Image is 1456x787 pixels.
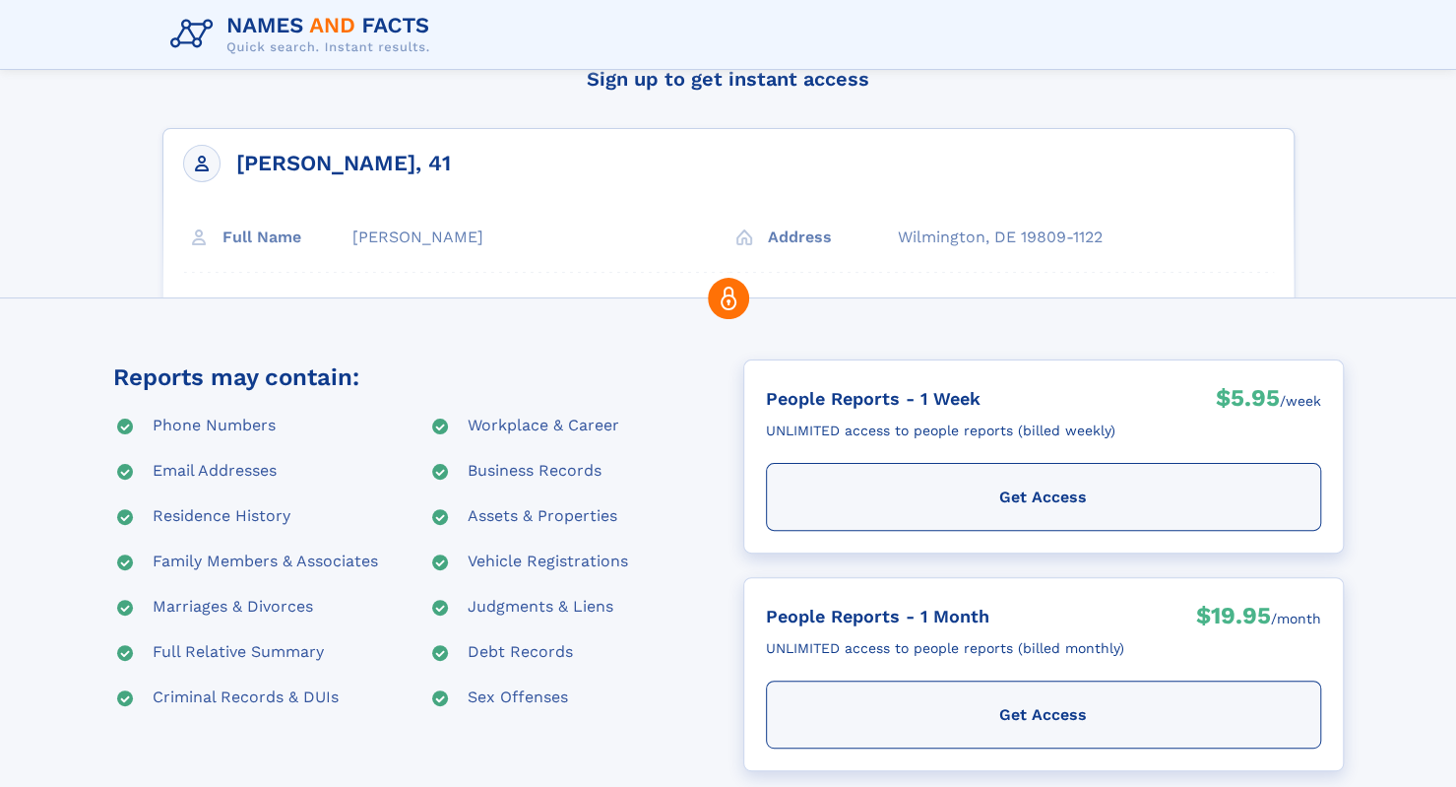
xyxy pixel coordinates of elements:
div: Phone Numbers [153,415,276,438]
div: Get Access [766,681,1321,749]
div: Business Records [468,460,601,484]
div: UNLIMITED access to people reports (billed weekly) [766,415,1115,447]
div: Judgments & Liens [468,596,613,620]
div: Email Addresses [153,460,277,484]
div: Family Members & Associates [153,551,378,574]
div: Criminal Records & DUIs [153,687,339,710]
div: Vehicle Registrations [468,551,628,574]
div: Debt Records [468,641,573,665]
div: UNLIMITED access to people reports (billed monthly) [766,632,1124,665]
div: Marriages & Divorces [153,596,313,620]
h4: Sign up to get instant access [162,49,1295,108]
div: Assets & Properties [468,505,617,529]
div: Sex Offenses [468,687,568,710]
div: Reports may contain: [113,360,359,395]
div: Residence History [153,505,290,529]
div: People Reports - 1 Week [766,382,1115,415]
div: $5.95 [1216,382,1280,420]
div: Full Relative Summary [153,641,324,665]
div: /week [1280,382,1321,420]
div: People Reports - 1 Month [766,600,1124,632]
img: Logo Names and Facts [162,8,446,61]
div: Get Access [766,463,1321,531]
div: Workplace & Career [468,415,619,438]
div: $19.95 [1196,600,1271,637]
div: /month [1271,600,1321,637]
